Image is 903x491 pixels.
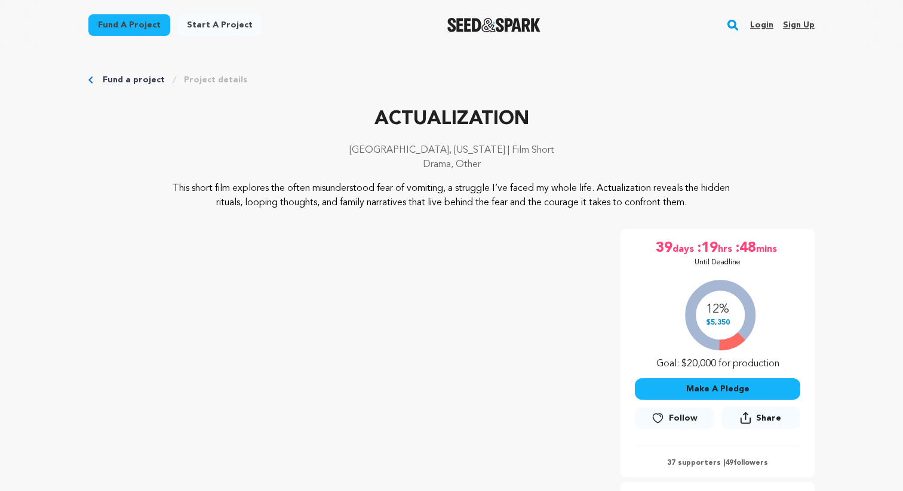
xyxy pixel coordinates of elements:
[750,16,773,35] a: Login
[672,239,696,258] span: days
[103,74,165,86] a: Fund a project
[735,239,756,258] span: :48
[184,74,247,86] a: Project details
[656,239,672,258] span: 39
[88,158,815,172] p: Drama, Other
[161,181,742,210] p: This short film explores the often misunderstood fear of vomiting, a struggle I’ve faced my whole...
[88,74,815,86] div: Breadcrumb
[635,407,714,429] a: Follow
[756,412,781,424] span: Share
[88,143,815,158] p: [GEOGRAPHIC_DATA], [US_STATE] | Film Short
[725,459,733,467] span: 49
[635,378,800,400] button: Make A Pledge
[447,18,541,32] img: Seed&Spark Logo Dark Mode
[177,14,262,36] a: Start a project
[718,239,735,258] span: hrs
[783,16,815,35] a: Sign up
[696,239,718,258] span: :19
[447,18,541,32] a: Seed&Spark Homepage
[756,239,779,258] span: mins
[669,412,698,424] span: Follow
[88,105,815,134] p: ACTUALIZATION
[88,14,170,36] a: Fund a project
[695,258,741,267] p: Until Deadline
[635,458,800,468] p: 37 supporters | followers
[721,407,800,434] span: Share
[721,407,800,429] button: Share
